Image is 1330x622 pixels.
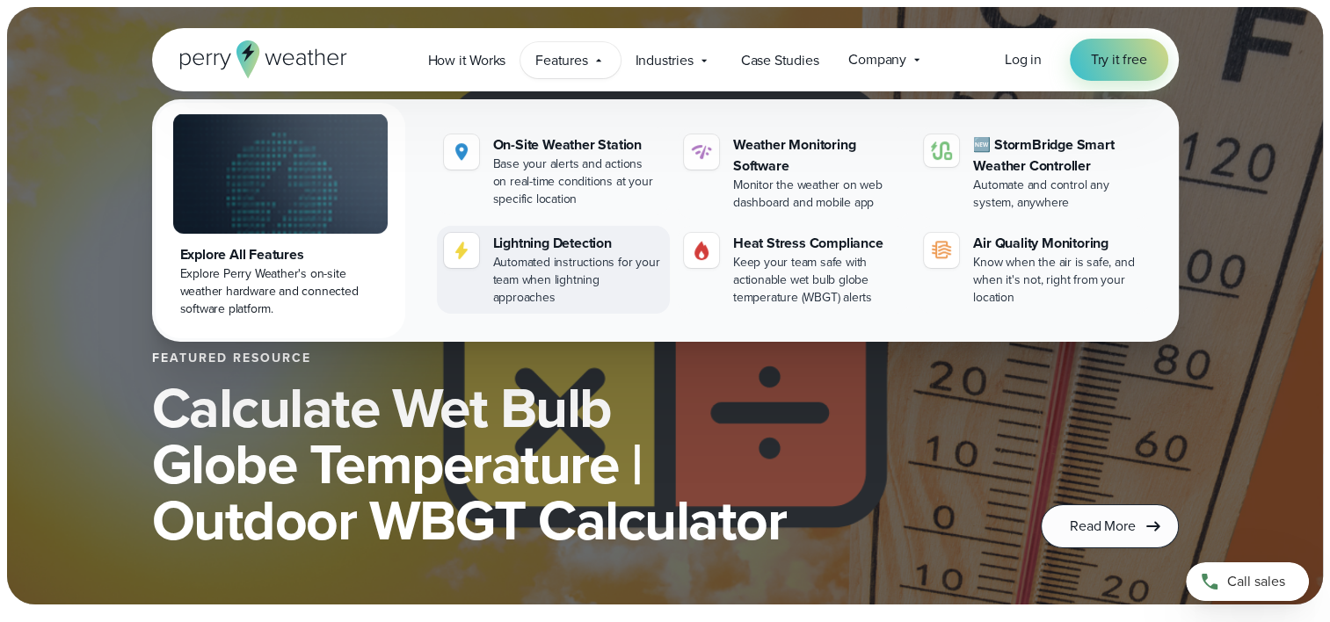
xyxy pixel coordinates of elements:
[733,134,903,177] div: Weather Monitoring Software
[493,233,663,254] div: Lightning Detection
[931,240,952,261] img: aqi-icon.svg
[180,265,381,318] div: Explore Perry Weather's on-site weather hardware and connected software platform.
[677,127,910,219] a: Weather Monitoring Software Monitor the weather on web dashboard and mobile app
[931,141,952,160] img: stormbridge-icon-V6.svg
[1070,39,1168,81] a: Try it free
[917,226,1150,314] a: Air Quality Monitoring Know when the air is safe, and when it's not, right from your location
[437,127,670,215] a: perry weather location On-Site Weather Station Base your alerts and actions on real-time conditio...
[733,177,903,212] div: Monitor the weather on web dashboard and mobile app
[726,42,834,78] a: Case Studies
[733,254,903,307] div: Keep your team safe with actionable wet bulb globe temperature (WBGT) alerts
[636,50,694,71] span: Industries
[691,240,712,261] img: perry weather heat
[917,127,1150,219] a: 🆕 StormBridge Smart Weather Controller Automate and control any system, anywhere
[156,103,405,338] a: Explore All Features Explore Perry Weather's on-site weather hardware and connected software plat...
[973,233,1143,254] div: Air Quality Monitoring
[973,254,1143,307] div: Know when the air is safe, and when it's not, right from your location
[1005,49,1042,70] a: Log in
[1070,516,1135,537] span: Read More
[437,226,670,314] a: Lightning Detection Automated instructions for your team when lightning approaches
[493,155,663,208] div: Base your alerts and actions on real-time conditions at your specific location
[1186,562,1309,601] a: Call sales
[973,177,1143,212] div: Automate and control any system, anywhere
[1227,571,1285,592] span: Call sales
[493,254,663,307] div: Automated instructions for your team when lightning approaches
[180,244,381,265] div: Explore All Features
[733,233,903,254] div: Heat Stress Compliance
[152,380,999,548] h1: Calculate Wet Bulb Globe Temperature | Outdoor WBGT Calculator
[451,141,472,163] img: perry weather location
[1041,504,1178,548] a: Read More
[413,42,521,78] a: How it Works
[973,134,1143,177] div: 🆕 StormBridge Smart Weather Controller
[741,50,819,71] span: Case Studies
[451,240,472,261] img: lightning-icon.svg
[493,134,663,155] div: On-Site Weather Station
[1005,49,1042,69] span: Log in
[535,50,587,71] span: Features
[677,226,910,314] a: perry weather heat Heat Stress Compliance Keep your team safe with actionable wet bulb globe temp...
[1091,49,1147,70] span: Try it free
[848,49,906,70] span: Company
[691,141,712,163] img: software-icon.svg
[428,50,506,71] span: How it Works
[152,351,999,365] div: Featured Resource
